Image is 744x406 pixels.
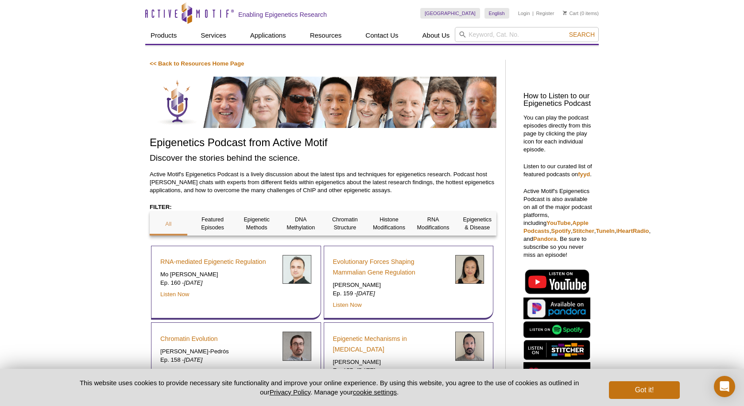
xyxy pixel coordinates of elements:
[326,216,364,232] p: Chromatin Structure
[566,31,597,39] button: Search
[523,340,590,360] img: Listen on Stitcher
[523,268,590,295] img: Listen on YouTube
[150,220,187,228] p: All
[551,228,571,234] a: Spotify
[596,228,614,234] a: TuneIn
[195,27,232,44] a: Services
[714,376,735,397] div: Open Intercom Messenger
[523,162,594,178] p: Listen to our curated list of featured podcasts on .
[518,10,530,16] a: Login
[484,8,509,19] a: English
[360,27,403,44] a: Contact Us
[455,255,484,284] img: Emily Wong headshot
[245,27,291,44] a: Applications
[523,220,589,234] a: Apple Podcasts
[578,171,590,178] a: fyyd
[415,216,452,232] p: RNA Modifications
[333,256,449,278] a: Evolutionary Forces Shaping Mammalian Gene Regulation
[333,281,449,289] p: [PERSON_NAME]
[563,10,578,16] a: Cart
[333,367,449,375] p: Ep. 157 -
[563,8,599,19] li: (0 items)
[160,256,266,267] a: RNA-mediated Epigenetic Regulation
[455,332,484,360] img: Luca Magnani headshot
[333,290,449,298] p: Ep. 159 -
[160,279,276,287] p: Ep. 160 -
[523,362,590,381] img: Listen on iHeartRadio
[150,152,496,164] h2: Discover the stories behind the science.
[64,378,594,397] p: This website uses cookies to provide necessary site functionality and improve your online experie...
[160,348,276,356] p: [PERSON_NAME]-Pedrós
[573,228,594,234] a: Stitcher
[184,356,203,363] em: [DATE]
[333,333,449,355] a: Epigenetic Mechanisms in [MEDICAL_DATA]
[533,236,557,242] a: Pandora
[523,93,594,108] h3: How to Listen to our Epigenetics Podcast
[160,356,276,364] p: Ep. 158 -
[353,388,397,396] button: cookie settings
[356,367,375,374] em: [DATE]
[150,77,496,128] img: Discover the stories behind the science.
[569,31,595,38] span: Search
[194,216,232,232] p: Featured Episodes
[523,114,594,154] p: You can play the podcast episodes directly from this page by clicking the play icon for each indi...
[160,333,218,344] a: Chromatin Evolution
[270,388,310,396] a: Privacy Policy
[282,216,320,232] p: DNA Methylation
[458,216,496,232] p: Epigenetics & Disease
[184,279,203,286] em: [DATE]
[150,170,496,194] p: Active Motif's Epigenetics Podcast is a lively discussion about the latest tips and techniques fo...
[532,8,534,19] li: |
[420,8,480,19] a: [GEOGRAPHIC_DATA]
[160,291,189,298] a: Listen Now
[305,27,347,44] a: Resources
[160,368,189,375] a: Listen Now
[238,11,327,19] h2: Enabling Epigenetics Research
[145,27,182,44] a: Products
[523,187,594,259] p: Active Motif's Epigenetics Podcast is also available on all of the major podcast platforms, inclu...
[356,290,375,297] em: [DATE]
[150,60,244,67] a: << Back to Resources Home Page
[370,216,408,232] p: Histone Modifications
[616,228,649,234] a: iHeartRadio
[238,216,275,232] p: Epigenetic Methods
[523,298,590,319] img: Listen on Pandora
[283,332,311,360] img: Arnau Sebe Pedros headshot
[609,381,680,399] button: Got it!
[536,10,554,16] a: Register
[523,321,590,338] img: Listen on Spotify
[150,204,172,210] strong: FILTER:
[333,302,362,308] a: Listen Now
[563,11,567,15] img: Your Cart
[150,137,496,150] h1: Epigenetics Podcast from Active Motif
[333,358,449,366] p: [PERSON_NAME]
[417,27,455,44] a: About Us
[160,271,276,278] p: Mo [PERSON_NAME]
[283,255,311,284] img: Emily Wong headshot
[455,27,599,42] input: Keyword, Cat. No.
[546,220,570,226] a: YouTube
